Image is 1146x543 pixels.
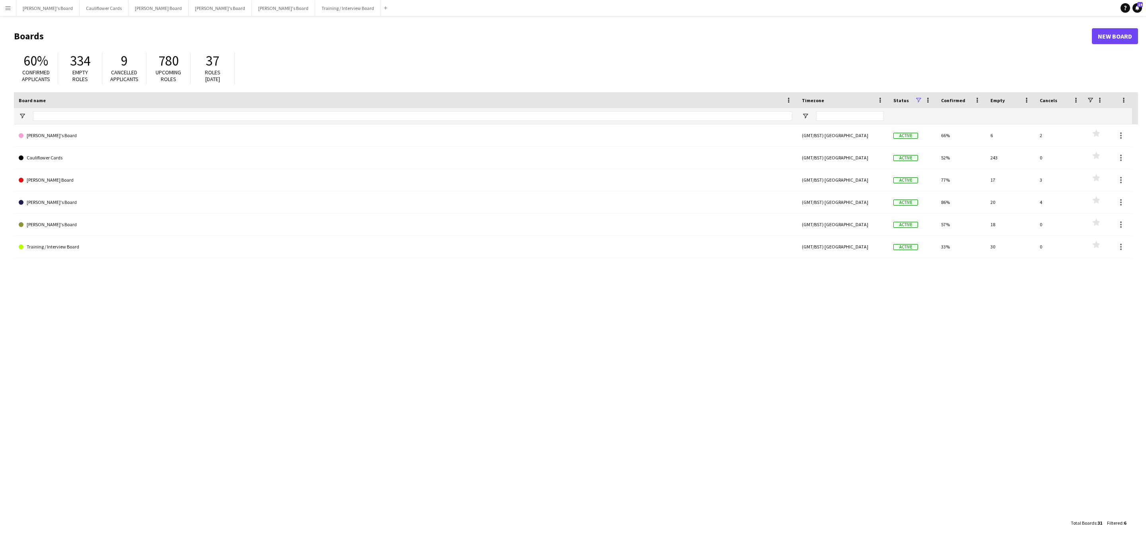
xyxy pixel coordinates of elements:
[941,97,965,103] span: Confirmed
[802,97,824,103] span: Timezone
[802,112,809,120] button: Open Filter Menu
[14,30,1092,42] h1: Boards
[19,169,792,191] a: [PERSON_NAME] Board
[797,147,889,169] div: (GMT/BST) [GEOGRAPHIC_DATA]
[1071,520,1096,526] span: Total Boards
[893,133,918,139] span: Active
[1071,515,1102,531] div: :
[33,111,792,121] input: Board name Filter Input
[70,52,90,70] span: 334
[1035,191,1084,213] div: 4
[110,69,138,83] span: Cancelled applicants
[206,52,219,70] span: 37
[19,191,792,213] a: [PERSON_NAME]'s Board
[1035,213,1084,235] div: 0
[893,200,918,206] span: Active
[986,169,1035,191] div: 17
[1035,169,1084,191] div: 3
[315,0,381,16] button: Training / Interview Board
[189,0,252,16] button: [PERSON_NAME]'s Board
[1035,147,1084,169] div: 0
[893,244,918,250] span: Active
[797,236,889,258] div: (GMT/BST) [GEOGRAPHIC_DATA]
[1132,3,1142,13] a: 14
[797,191,889,213] div: (GMT/BST) [GEOGRAPHIC_DATA]
[936,169,986,191] div: 77%
[936,124,986,146] div: 66%
[1124,520,1126,526] span: 6
[1107,515,1126,531] div: :
[893,222,918,228] span: Active
[1092,28,1138,44] a: New Board
[19,213,792,236] a: [PERSON_NAME]'s Board
[893,177,918,183] span: Active
[121,52,128,70] span: 9
[797,124,889,146] div: (GMT/BST) [GEOGRAPHIC_DATA]
[205,69,220,83] span: Roles [DATE]
[986,236,1035,258] div: 30
[158,52,179,70] span: 780
[19,97,46,103] span: Board name
[1107,520,1123,526] span: Filtered
[893,155,918,161] span: Active
[893,97,909,103] span: Status
[156,69,181,83] span: Upcoming roles
[16,0,80,16] button: [PERSON_NAME]'s Board
[19,124,792,147] a: [PERSON_NAME]'s Board
[986,124,1035,146] div: 6
[22,69,50,83] span: Confirmed applicants
[252,0,315,16] button: [PERSON_NAME]'s Board
[23,52,48,70] span: 60%
[1035,124,1084,146] div: 2
[936,147,986,169] div: 52%
[129,0,189,16] button: [PERSON_NAME] Board
[986,191,1035,213] div: 20
[936,191,986,213] div: 86%
[986,213,1035,235] div: 18
[19,112,26,120] button: Open Filter Menu
[1035,236,1084,258] div: 0
[816,111,884,121] input: Timezone Filter Input
[990,97,1005,103] span: Empty
[19,147,792,169] a: Cauliflower Cards
[797,213,889,235] div: (GMT/BST) [GEOGRAPHIC_DATA]
[1040,97,1057,103] span: Cancels
[936,236,986,258] div: 33%
[1137,2,1143,7] span: 14
[19,236,792,258] a: Training / Interview Board
[72,69,88,83] span: Empty roles
[1097,520,1102,526] span: 31
[986,147,1035,169] div: 243
[797,169,889,191] div: (GMT/BST) [GEOGRAPHIC_DATA]
[936,213,986,235] div: 57%
[80,0,129,16] button: Cauliflower Cards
